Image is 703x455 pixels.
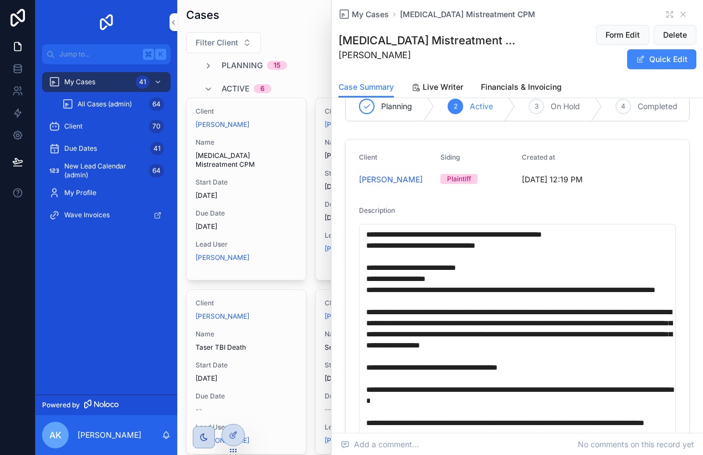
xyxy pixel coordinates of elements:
[196,222,297,231] span: [DATE]
[196,253,249,262] a: [PERSON_NAME]
[196,151,297,169] span: [MEDICAL_DATA] Mistreatment CPM
[605,29,640,40] span: Form Edit
[196,423,297,432] span: Lead User
[522,174,594,185] span: [DATE] 12:19 PM
[78,430,141,441] p: [PERSON_NAME]
[325,330,426,339] span: Name
[325,423,426,432] span: Lead User
[325,312,378,321] a: [PERSON_NAME]
[470,101,493,112] span: Active
[325,213,426,222] span: [DATE]
[260,84,265,93] div: 6
[440,153,460,161] span: Siding
[64,144,97,153] span: Due Dates
[325,405,331,414] span: --
[196,405,202,414] span: --
[64,188,96,197] span: My Profile
[196,191,297,200] span: [DATE]
[196,120,249,129] a: [PERSON_NAME]
[325,299,426,308] span: Client
[222,83,249,94] span: Active
[186,32,261,53] button: Select Button
[359,206,395,214] span: Description
[341,439,419,450] span: Add a comment...
[196,392,297,401] span: Due Date
[55,94,171,114] a: All Cases (admin)64
[325,374,426,383] span: [DATE]
[638,101,678,112] span: Completed
[196,178,297,187] span: Start Date
[42,205,171,225] a: Wave Invoices
[325,436,378,445] a: [PERSON_NAME]
[274,61,280,70] div: 15
[196,138,297,147] span: Name
[454,102,458,111] span: 2
[352,9,389,20] span: My Cases
[196,361,297,370] span: Start Date
[338,9,389,20] a: My Cases
[196,107,297,116] span: Client
[196,37,238,48] span: Filter Client
[149,164,164,177] div: 64
[663,29,687,40] span: Delete
[315,289,435,454] a: Client[PERSON_NAME]NameSeizure and MVCStart Date[DATE]Due Date--Lead User[PERSON_NAME]
[59,50,138,59] span: Jump to...
[315,98,435,280] a: Client[PERSON_NAME]Name[PERSON_NAME] IMEStart Date[DATE]Due Date[DATE]Lead User[PERSON_NAME]
[196,299,297,308] span: Client
[325,182,426,191] span: [DATE]
[35,64,177,239] div: scrollable content
[359,174,423,185] span: [PERSON_NAME]
[196,330,297,339] span: Name
[325,120,378,129] a: [PERSON_NAME]
[196,209,297,218] span: Due Date
[42,401,80,410] span: Powered by
[42,116,171,136] a: Client70
[522,153,555,161] span: Created at
[64,122,83,131] span: Client
[325,151,426,160] span: [PERSON_NAME] IME
[98,13,115,31] img: App logo
[578,439,694,450] span: No comments on this record yet
[196,240,297,249] span: Lead User
[325,361,426,370] span: Start Date
[149,98,164,111] div: 64
[222,60,263,71] span: Planning
[325,343,426,352] span: Seizure and MVC
[49,428,61,442] span: AK
[338,81,394,93] span: Case Summary
[149,120,164,133] div: 70
[338,77,394,98] a: Case Summary
[338,48,522,62] span: [PERSON_NAME]
[325,169,426,178] span: Start Date
[42,183,171,203] a: My Profile
[325,244,378,253] a: [PERSON_NAME]
[551,101,580,112] span: On Hold
[535,102,538,111] span: 3
[196,312,249,321] a: [PERSON_NAME]
[186,98,306,280] a: Client[PERSON_NAME]Name[MEDICAL_DATA] Mistreatment CPMStart Date[DATE]Due Date[DATE]Lead User[PER...
[621,102,625,111] span: 4
[481,81,562,93] span: Financials & Invoicing
[78,100,132,109] span: All Cases (admin)
[423,81,463,93] span: Live Writer
[325,138,426,147] span: Name
[42,161,171,181] a: New Lead Calendar (admin)64
[627,49,696,69] button: Quick Edit
[42,44,171,64] button: Jump to...K
[150,142,164,155] div: 41
[338,33,522,48] h1: [MEDICAL_DATA] Mistreatment CPM
[325,392,426,401] span: Due Date
[400,9,535,20] a: [MEDICAL_DATA] Mistreatment CPM
[596,25,649,45] button: Form Edit
[481,77,562,99] a: Financials & Invoicing
[412,77,463,99] a: Live Writer
[186,289,306,454] a: Client[PERSON_NAME]NameTaser TBI DeathStart Date[DATE]Due Date--Lead User[PERSON_NAME]
[447,174,471,184] div: Plaintiff
[196,343,297,352] span: Taser TBI Death
[325,200,426,209] span: Due Date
